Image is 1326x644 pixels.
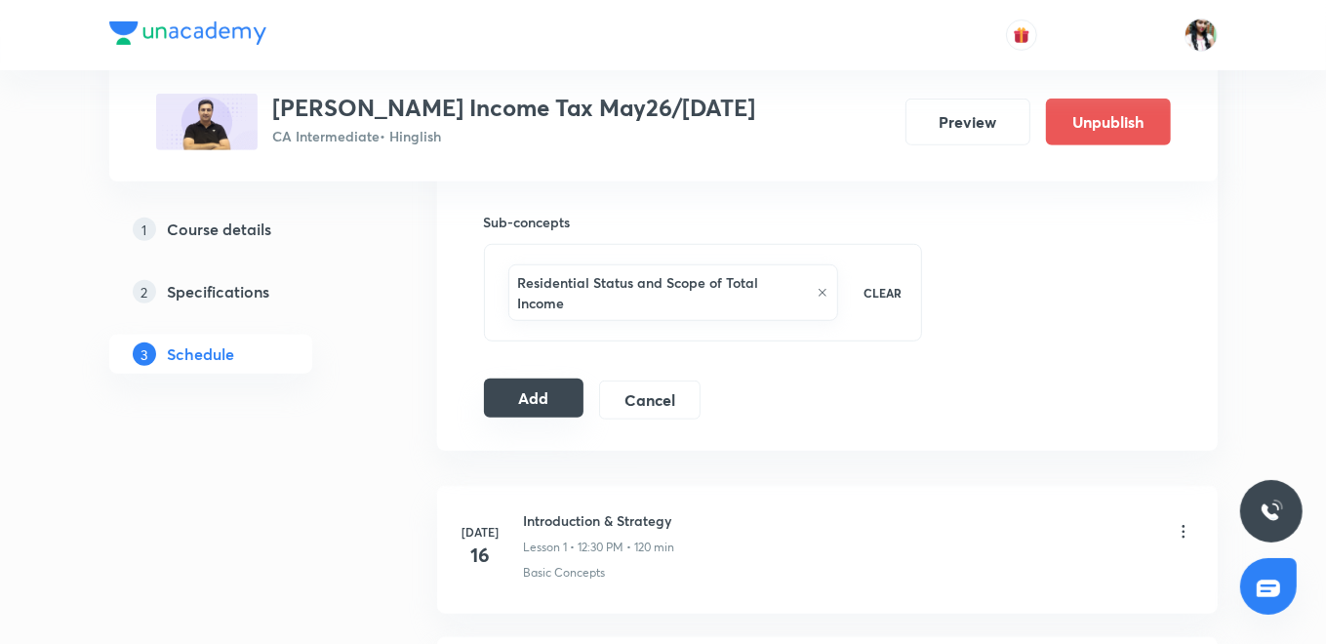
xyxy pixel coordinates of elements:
[168,280,270,303] h5: Specifications
[273,126,756,146] p: CA Intermediate • Hinglish
[518,272,808,313] h6: Residential Status and Scope of Total Income
[524,510,675,531] h6: Introduction & Strategy
[484,379,584,418] button: Add
[484,212,923,232] h6: Sub-concepts
[133,280,156,303] p: 2
[599,381,700,420] button: Cancel
[109,21,266,45] img: Company Logo
[1260,500,1283,523] img: ttu
[109,21,266,50] a: Company Logo
[864,284,902,302] p: CLEAR
[273,94,756,122] h3: [PERSON_NAME] Income Tax May26/[DATE]
[1013,26,1030,44] img: avatar
[168,342,235,366] h5: Schedule
[109,272,375,311] a: 2Specifications
[462,523,501,541] h6: [DATE]
[524,539,675,556] p: Lesson 1 • 12:30 PM • 120 min
[133,342,156,366] p: 3
[905,99,1030,145] button: Preview
[524,564,606,582] p: Basic Concepts
[156,94,258,150] img: AA3B51DF-D7C3-49E6-8123-C5A57DAB5E9B_plus.png
[109,210,375,249] a: 1Course details
[133,218,156,241] p: 1
[168,218,272,241] h5: Course details
[1046,99,1171,145] button: Unpublish
[1006,20,1037,51] button: avatar
[462,541,501,570] h4: 16
[1185,19,1218,52] img: Bismita Dutta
